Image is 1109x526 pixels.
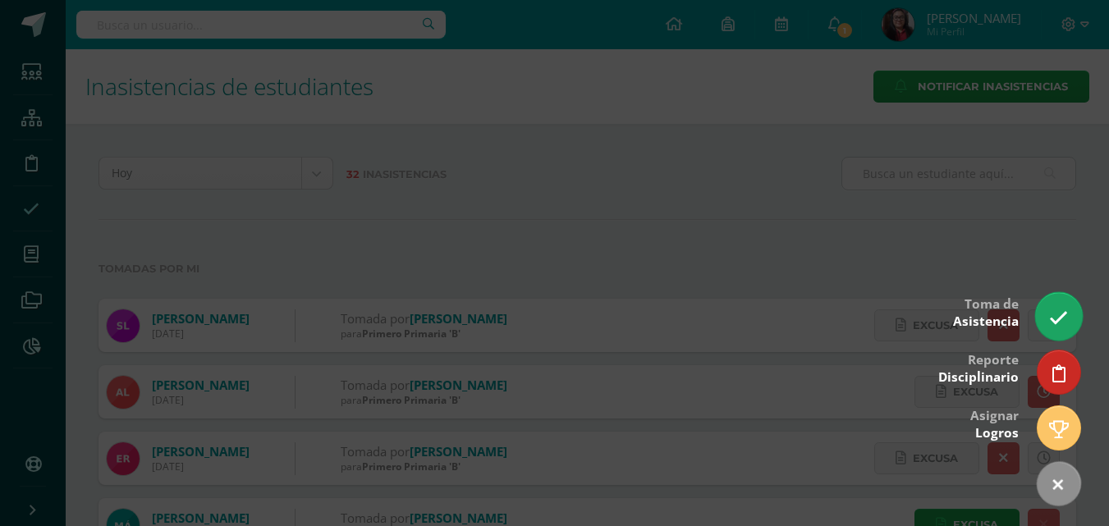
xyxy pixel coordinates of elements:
[953,313,1019,330] span: Asistencia
[975,424,1019,441] span: Logros
[953,285,1019,338] div: Toma de
[938,341,1019,394] div: Reporte
[938,368,1019,386] span: Disciplinario
[970,396,1019,450] div: Asignar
